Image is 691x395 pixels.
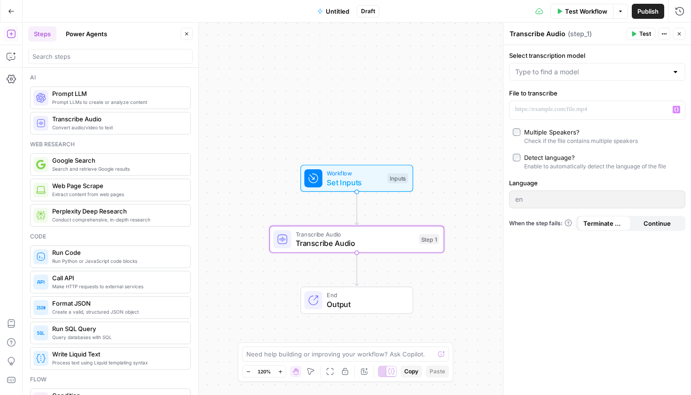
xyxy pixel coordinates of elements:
[52,98,183,106] span: Prompt LLMs to create or analyze content
[312,4,355,19] button: Untitled
[52,299,183,308] span: Format JSON
[510,29,565,39] textarea: Transcribe Audio
[515,67,668,77] input: Type to find a model
[296,237,414,249] span: Transcribe Audio
[326,7,349,16] span: Untitled
[30,73,191,82] div: Ai
[524,162,666,171] div: Enable to automatically detect the language of the file
[513,128,520,136] input: Multiple Speakers?Check if the file contains multiple speakers
[52,190,183,198] span: Extract content from web pages
[426,365,449,378] button: Paste
[509,219,572,228] a: When the step fails:
[52,89,183,98] span: Prompt LLM
[52,349,183,359] span: Write Liquid Text
[568,29,592,39] span: ( step_1 )
[52,165,183,173] span: Search and retrieve Google results
[327,177,383,188] span: Set Inputs
[627,28,655,40] button: Test
[515,195,679,204] input: en
[509,51,685,60] label: Select transcription model
[644,219,671,228] span: Continue
[524,153,575,162] div: Detect language?
[269,165,444,192] div: WorkflowSet InputsInputs
[419,234,439,245] div: Step 1
[509,88,685,98] label: File to transcribe
[513,154,520,161] input: Detect language?Enable to automatically detect the language of the file
[387,173,408,183] div: Inputs
[327,291,403,300] span: End
[269,287,444,314] div: EndOutput
[296,229,414,238] span: Transcribe Audio
[32,52,188,61] input: Search steps
[355,192,358,225] g: Edge from start to step_1
[400,365,422,378] button: Copy
[30,232,191,241] div: Code
[327,169,383,178] span: Workflow
[52,206,183,216] span: Perplexity Deep Research
[583,219,625,228] span: Terminate Workflow
[60,26,113,41] button: Power Agents
[52,359,183,366] span: Process text using Liquid templating syntax
[524,137,638,145] div: Check if the file contains multiple speakers
[430,367,445,376] span: Paste
[30,140,191,149] div: Web research
[52,124,183,131] span: Convert audio/video to text
[52,114,183,124] span: Transcribe Audio
[637,7,659,16] span: Publish
[30,375,191,384] div: Flow
[258,368,271,375] span: 120%
[550,4,613,19] button: Test Workflow
[52,324,183,333] span: Run SQL Query
[52,308,183,316] span: Create a valid, structured JSON object
[632,4,664,19] button: Publish
[565,7,607,16] span: Test Workflow
[404,367,418,376] span: Copy
[524,127,580,137] div: Multiple Speakers?
[509,178,685,188] label: Language
[28,26,56,41] button: Steps
[327,299,403,310] span: Output
[361,7,375,16] span: Draft
[52,181,183,190] span: Web Page Scrape
[355,253,358,286] g: Edge from step_1 to end
[639,30,651,38] span: Test
[52,248,183,257] span: Run Code
[52,257,183,265] span: Run Python or JavaScript code blocks
[631,216,684,231] button: Continue
[269,226,444,253] div: Transcribe AudioTranscribe AudioStep 1
[52,216,183,223] span: Conduct comprehensive, in-depth research
[52,333,183,341] span: Query databases with SQL
[52,283,183,290] span: Make HTTP requests to external services
[52,156,183,165] span: Google Search
[52,273,183,283] span: Call API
